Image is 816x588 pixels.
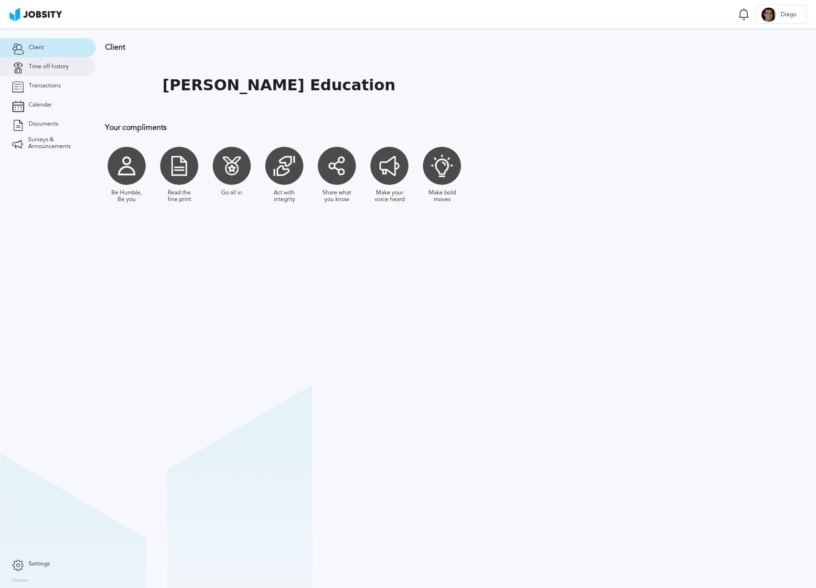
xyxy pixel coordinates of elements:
[29,121,58,128] span: Documents
[162,190,196,203] div: Read the fine print
[28,137,84,150] span: Surveys & Announcements
[29,44,44,51] span: Client
[320,190,354,203] div: Share what you know
[110,190,143,203] div: Be Humble, Be you
[756,5,806,24] button: DDiego
[425,190,459,203] div: Make bold moves
[268,190,301,203] div: Act with integrity
[10,8,62,21] img: ab4bad089aa723f57921c736e9817d99.png
[762,8,776,22] div: D
[105,123,623,132] h3: Your compliments
[105,43,623,52] h3: Client
[29,102,52,108] span: Calendar
[373,190,406,203] div: Make your voice heard
[29,83,61,89] span: Transactions
[162,76,396,94] h1: [PERSON_NAME] Education
[29,64,69,70] span: Time off history
[221,190,242,196] div: Go all in
[776,11,801,18] span: Diego
[29,561,50,567] span: Settings
[12,578,30,584] label: Version:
